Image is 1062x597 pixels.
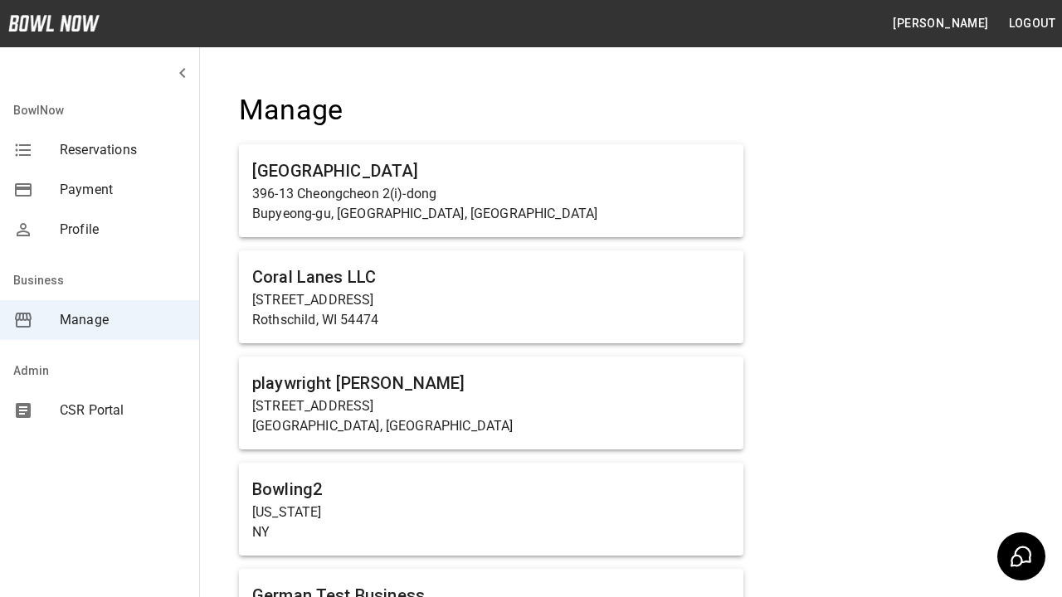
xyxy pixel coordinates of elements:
[60,180,186,200] span: Payment
[252,264,730,290] h6: Coral Lanes LLC
[252,502,730,522] p: [US_STATE]
[1002,8,1062,39] button: Logout
[252,204,730,224] p: Bupyeong-gu, [GEOGRAPHIC_DATA], [GEOGRAPHIC_DATA]
[60,400,186,420] span: CSR Portal
[239,93,743,128] h4: Manage
[60,140,186,160] span: Reservations
[252,370,730,396] h6: playwright [PERSON_NAME]
[252,522,730,542] p: NY
[252,416,730,436] p: [GEOGRAPHIC_DATA], [GEOGRAPHIC_DATA]
[252,310,730,330] p: Rothschild, WI 54474
[252,396,730,416] p: [STREET_ADDRESS]
[8,15,100,32] img: logo
[252,184,730,204] p: 396-13 Cheongcheon 2(i)-dong
[252,290,730,310] p: [STREET_ADDRESS]
[60,310,186,330] span: Manage
[252,476,730,502] h6: Bowling2
[886,8,995,39] button: [PERSON_NAME]
[252,158,730,184] h6: [GEOGRAPHIC_DATA]
[60,220,186,240] span: Profile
